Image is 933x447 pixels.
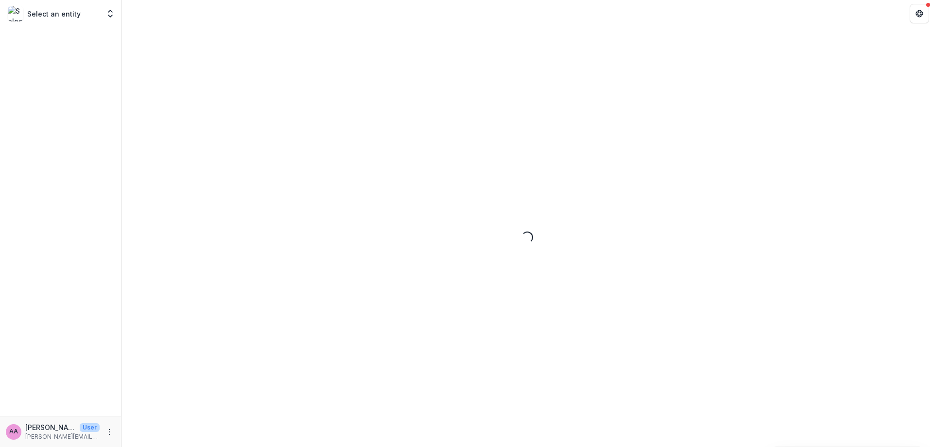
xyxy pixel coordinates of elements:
button: Get Help [910,4,929,23]
p: User [80,423,100,432]
p: Select an entity [27,9,81,19]
p: [PERSON_NAME][EMAIL_ADDRESS][DOMAIN_NAME] [25,432,100,441]
button: Open entity switcher [104,4,117,23]
div: Annie Axe [9,429,18,435]
p: [PERSON_NAME] [25,422,76,432]
button: More [104,426,115,438]
img: Select an entity [8,6,23,21]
